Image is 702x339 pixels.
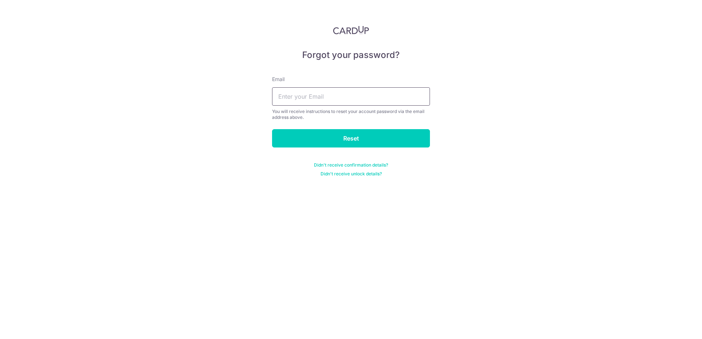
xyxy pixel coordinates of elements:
[272,87,430,106] input: Enter your Email
[272,76,285,83] label: Email
[321,171,382,177] a: Didn't receive unlock details?
[272,49,430,61] h5: Forgot your password?
[272,109,430,120] div: You will receive instructions to reset your account password via the email address above.
[272,129,430,147] input: Reset
[333,26,369,34] img: CardUp Logo
[314,162,388,168] a: Didn't receive confirmation details?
